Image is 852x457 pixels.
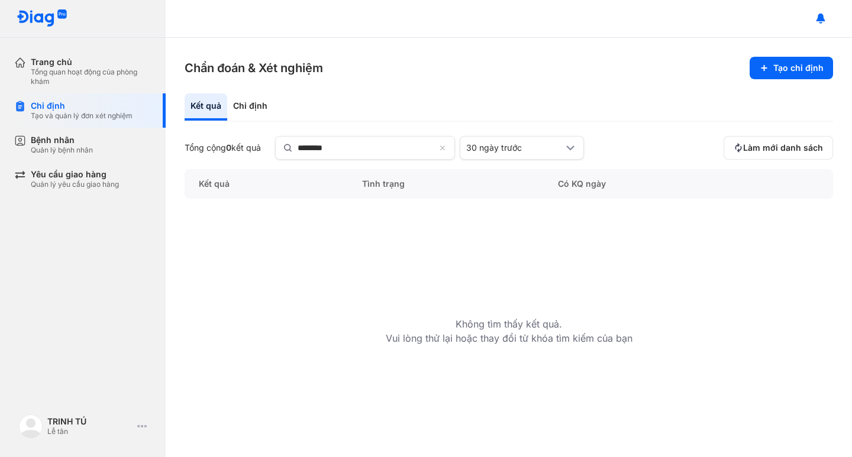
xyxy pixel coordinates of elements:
[185,142,261,153] div: Tổng cộng kết quả
[750,57,833,79] button: Tạo chỉ định
[185,169,348,199] div: Kết quả
[724,136,833,160] button: Làm mới danh sách
[348,169,544,199] div: Tình trạng
[31,111,133,121] div: Tạo và quản lý đơn xét nghiệm
[185,93,227,121] div: Kết quả
[31,180,119,189] div: Quản lý yêu cầu giao hàng
[743,142,823,153] span: Làm mới danh sách
[31,101,133,111] div: Chỉ định
[226,142,231,153] span: 0
[47,427,133,436] div: Lễ tân
[31,145,93,155] div: Quản lý bệnh nhân
[31,67,151,86] div: Tổng quan hoạt động của phòng khám
[47,416,133,427] div: TRINH TÚ
[185,60,323,76] h3: Chẩn đoán & Xét nghiệm
[19,414,43,438] img: logo
[544,169,754,199] div: Có KQ ngày
[31,135,93,145] div: Bệnh nhân
[227,93,273,121] div: Chỉ định
[31,57,151,67] div: Trang chủ
[386,199,632,345] div: Không tìm thấy kết quả. Vui lòng thử lại hoặc thay đổi từ khóa tìm kiếm của bạn
[466,142,563,153] div: 30 ngày trước
[31,169,119,180] div: Yêu cầu giao hàng
[17,9,67,28] img: logo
